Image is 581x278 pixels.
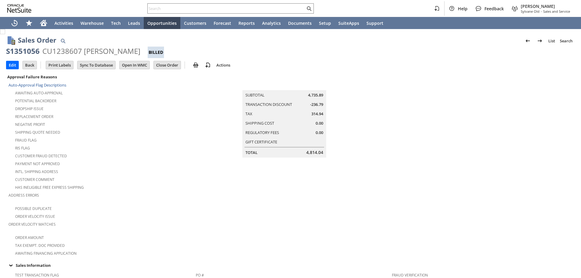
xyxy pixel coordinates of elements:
a: Tax [245,111,252,116]
div: Shortcuts [22,17,36,29]
input: Sync To Database [77,61,115,69]
a: Opportunities [144,17,180,29]
span: SuiteApps [338,20,359,26]
a: Payment not approved [15,161,60,166]
input: Edit [6,61,18,69]
h1: Sales Order [18,35,56,45]
a: Awaiting Financing Application [15,251,77,256]
a: Shipping Cost [245,120,274,126]
svg: Home [40,19,47,27]
span: 0.00 [316,120,323,126]
span: Warehouse [80,20,104,26]
span: Customers [184,20,206,26]
a: Total [245,150,258,155]
a: Auto-Approval Flag Descriptions [8,82,66,88]
a: Test Transaction Flag [15,273,59,278]
a: Analytics [258,17,284,29]
a: Awaiting Auto-Approval [15,90,63,96]
span: - [541,9,542,14]
span: 314.94 [311,111,323,117]
span: 0.00 [316,130,323,136]
a: List [546,36,557,46]
img: Next [536,37,543,44]
div: Sales Information [6,261,573,269]
span: Sylvane Old [521,9,540,14]
a: Setup [315,17,335,29]
a: Order Velocity Issue [15,214,55,219]
input: Open In WMC [120,61,149,69]
a: Has Ineligible Free Express Shipping [15,185,84,190]
span: Forecast [214,20,231,26]
span: Activities [54,20,73,26]
a: Customers [180,17,210,29]
svg: Recent Records [11,19,18,27]
a: Customer Fraud Detected [15,153,67,159]
span: 4,814.04 [306,149,323,155]
a: Tax Exempt. Doc Provided [15,243,65,248]
span: Support [366,20,383,26]
input: Close Order [154,61,181,69]
a: Subtotal [245,92,264,98]
a: Customer Comment [15,177,54,182]
span: Documents [288,20,312,26]
img: print.svg [192,61,199,69]
a: Actions [214,62,233,68]
span: Setup [319,20,331,26]
input: Search [148,5,305,12]
a: SuiteApps [335,17,363,29]
span: Leads [128,20,140,26]
span: Help [458,6,468,11]
a: Regulatory Fees [245,130,279,135]
td: Sales Information [6,261,575,269]
a: Shipping Quote Needed [15,130,60,135]
a: Dropship Issue [15,106,44,111]
div: CU1238607 [PERSON_NAME] [42,46,140,56]
a: Potential Backorder [15,98,56,103]
a: Reports [235,17,258,29]
a: Activities [51,17,77,29]
a: Home [36,17,51,29]
span: Reports [238,20,255,26]
span: Opportunities [147,20,177,26]
svg: Search [305,5,313,12]
span: Tech [111,20,121,26]
a: PO # [196,273,204,278]
img: add-record.svg [204,61,212,69]
a: Address Errors [8,193,39,198]
a: Leads [124,17,144,29]
caption: Summary [242,80,326,90]
span: Analytics [262,20,281,26]
a: Intl. Shipping Address [15,169,58,174]
a: Transaction Discount [245,102,292,107]
a: Order Velocity Matches [8,222,56,227]
span: Feedback [484,6,504,11]
span: [PERSON_NAME] [521,3,570,9]
a: Fraud Flag [15,138,37,143]
a: Possible Duplicate [15,206,52,211]
a: Gift Certificate [245,139,277,145]
a: Order Amount [15,235,44,240]
input: Print Labels [46,61,73,69]
a: Support [363,17,387,29]
a: Forecast [210,17,235,29]
a: Replacement Order [15,114,53,119]
div: Approval Failure Reasons [6,73,193,81]
span: 4,735.89 [308,92,323,98]
img: Previous [524,37,531,44]
div: S1351056 [6,46,40,56]
img: Quick Find [59,37,67,44]
a: Warehouse [77,17,107,29]
input: Back [23,61,37,69]
a: Tech [107,17,124,29]
span: -236.79 [310,102,323,107]
a: Fraud Verification [392,273,428,278]
a: Recent Records [7,17,22,29]
a: RIS flag [15,146,30,151]
div: Billed [148,47,164,58]
a: Documents [284,17,315,29]
svg: logo [7,4,31,13]
svg: Shortcuts [25,19,33,27]
a: Search [557,36,575,46]
span: Sales and Service [543,9,570,14]
a: Negative Profit [15,122,45,127]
